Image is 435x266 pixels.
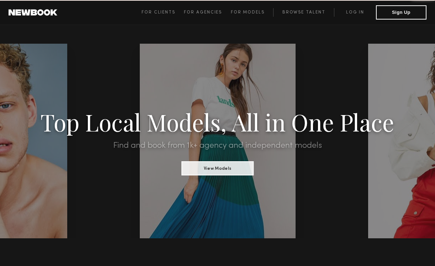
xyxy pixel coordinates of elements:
a: Browse Talent [273,8,334,17]
span: For Clients [142,10,175,15]
a: For Clients [142,8,184,17]
h1: Top Local Models, All in One Place [33,111,403,133]
span: For Models [231,10,265,15]
a: For Agencies [184,8,230,17]
button: View Models [181,161,254,175]
a: For Models [231,8,274,17]
span: For Agencies [184,10,222,15]
a: View Models [181,164,254,172]
h2: Find and book from 1k+ agency and independent models [33,141,403,150]
a: Log in [334,8,376,17]
button: Sign Up [376,5,426,20]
